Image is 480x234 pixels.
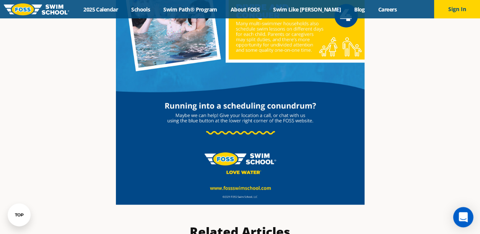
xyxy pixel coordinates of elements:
[125,6,157,13] a: Schools
[224,6,267,13] a: About FOSS
[4,3,69,15] img: FOSS Swim School Logo
[347,6,371,13] a: Blog
[157,6,224,13] a: Swim Path® Program
[77,6,125,13] a: 2025 Calendar
[15,213,24,218] div: TOP
[453,207,473,227] div: Open Intercom Messenger
[267,6,348,13] a: Swim Like [PERSON_NAME]
[371,6,403,13] a: Careers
